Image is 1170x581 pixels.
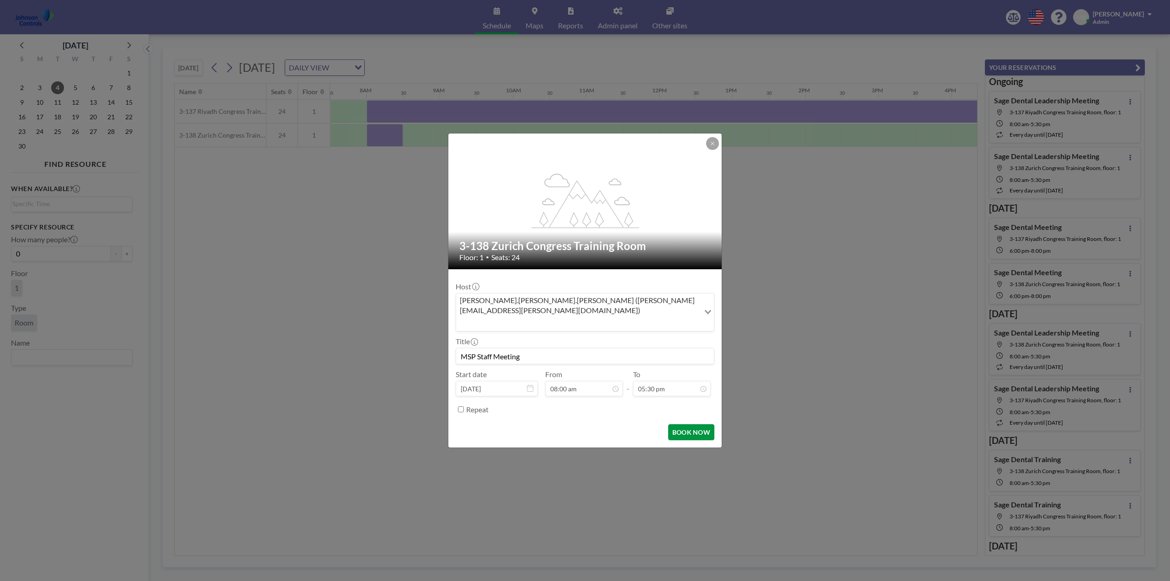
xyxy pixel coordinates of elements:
[627,373,629,393] span: -
[456,282,479,291] label: Host
[459,253,484,262] span: Floor: 1
[456,370,487,379] label: Start date
[668,424,714,440] button: BOOK NOW
[545,370,562,379] label: From
[532,173,639,228] g: flex-grow: 1.2;
[633,370,640,379] label: To
[458,295,698,316] span: [PERSON_NAME].[PERSON_NAME].[PERSON_NAME] ([PERSON_NAME][EMAIL_ADDRESS][PERSON_NAME][DOMAIN_NAME])
[456,293,714,331] div: Search for option
[459,239,712,253] h2: 3-138 Zurich Congress Training Room
[466,405,489,414] label: Repeat
[457,317,699,329] input: Search for option
[491,253,520,262] span: Seats: 24
[486,254,489,261] span: •
[456,337,477,346] label: Title
[456,348,714,364] input: Mark 's reservation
